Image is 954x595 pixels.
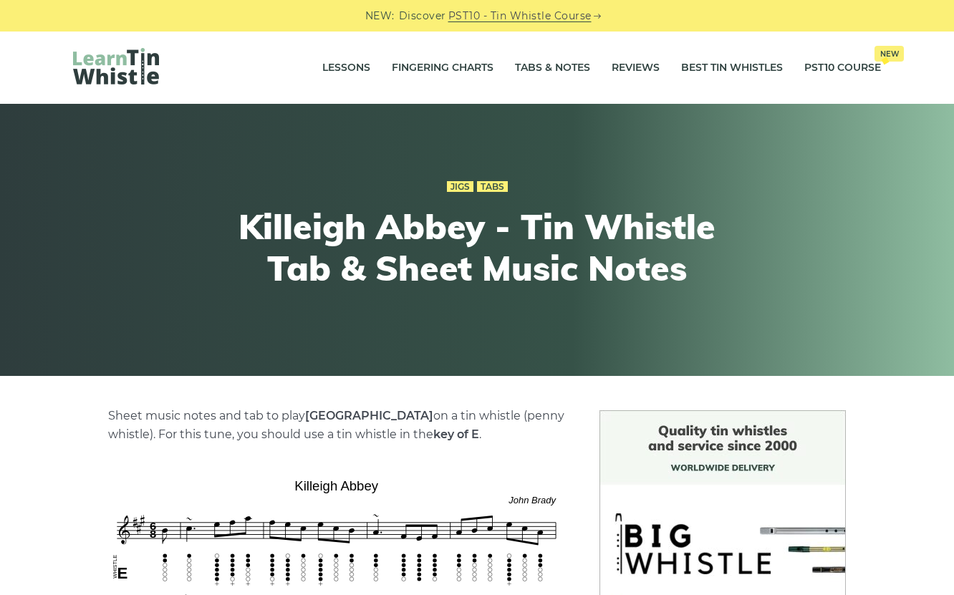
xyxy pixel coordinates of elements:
a: Tabs [477,181,508,193]
a: Best Tin Whistles [681,50,783,86]
a: Tabs & Notes [515,50,590,86]
a: PST10 CourseNew [804,50,881,86]
img: LearnTinWhistle.com [73,48,159,84]
a: Lessons [322,50,370,86]
h1: Killeigh Abbey - Tin Whistle Tab & Sheet Music Notes [213,206,741,289]
a: Fingering Charts [392,50,493,86]
strong: key of E [433,427,479,441]
span: New [874,46,904,62]
p: Sheet music notes and tab to play on a tin whistle (penny whistle). For this tune, you should use... [108,407,565,444]
a: Reviews [612,50,660,86]
a: Jigs [447,181,473,193]
strong: [GEOGRAPHIC_DATA] [305,409,433,422]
